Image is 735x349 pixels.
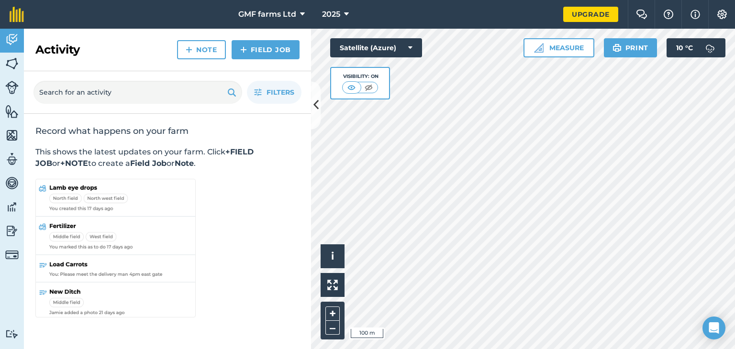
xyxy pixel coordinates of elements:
img: A question mark icon [663,10,674,19]
span: Filters [267,87,294,98]
img: Ruler icon [534,43,544,53]
img: svg+xml;base64,PD94bWwgdmVyc2lvbj0iMS4wIiBlbmNvZGluZz0idXRmLTgiPz4KPCEtLSBHZW5lcmF0b3I6IEFkb2JlIE... [5,81,19,94]
h2: Activity [35,42,80,57]
img: svg+xml;base64,PD94bWwgdmVyc2lvbj0iMS4wIiBlbmNvZGluZz0idXRmLTgiPz4KPCEtLSBHZW5lcmF0b3I6IEFkb2JlIE... [5,329,19,338]
button: Filters [247,81,301,104]
span: i [331,250,334,262]
strong: Field Job [130,159,167,168]
img: svg+xml;base64,PD94bWwgdmVyc2lvbj0iMS4wIiBlbmNvZGluZz0idXRmLTgiPz4KPCEtLSBHZW5lcmF0b3I6IEFkb2JlIE... [5,224,19,238]
a: Field Job [232,40,300,59]
img: svg+xml;base64,PHN2ZyB4bWxucz0iaHR0cDovL3d3dy53My5vcmcvMjAwMC9zdmciIHdpZHRoPSIxNCIgaGVpZ2h0PSIyNC... [186,44,192,55]
a: Note [177,40,226,59]
img: svg+xml;base64,PHN2ZyB4bWxucz0iaHR0cDovL3d3dy53My5vcmcvMjAwMC9zdmciIHdpZHRoPSIxNCIgaGVpZ2h0PSIyNC... [240,44,247,55]
button: i [321,244,345,268]
button: Measure [523,38,594,57]
img: svg+xml;base64,PHN2ZyB4bWxucz0iaHR0cDovL3d3dy53My5vcmcvMjAwMC9zdmciIHdpZHRoPSIxNyIgaGVpZ2h0PSIxNy... [690,9,700,20]
img: svg+xml;base64,PD94bWwgdmVyc2lvbj0iMS4wIiBlbmNvZGluZz0idXRmLTgiPz4KPCEtLSBHZW5lcmF0b3I6IEFkb2JlIE... [5,176,19,190]
img: svg+xml;base64,PD94bWwgdmVyc2lvbj0iMS4wIiBlbmNvZGluZz0idXRmLTgiPz4KPCEtLSBHZW5lcmF0b3I6IEFkb2JlIE... [5,33,19,47]
strong: Note [175,159,194,168]
input: Search for an activity [33,81,242,104]
img: svg+xml;base64,PD94bWwgdmVyc2lvbj0iMS4wIiBlbmNvZGluZz0idXRmLTgiPz4KPCEtLSBHZW5lcmF0b3I6IEFkb2JlIE... [5,200,19,214]
span: 2025 [322,9,340,20]
span: 10 ° C [676,38,693,57]
div: Visibility: On [342,73,379,80]
img: svg+xml;base64,PHN2ZyB4bWxucz0iaHR0cDovL3d3dy53My5vcmcvMjAwMC9zdmciIHdpZHRoPSI1NiIgaGVpZ2h0PSI2MC... [5,104,19,119]
img: fieldmargin Logo [10,7,24,22]
img: Four arrows, one pointing top left, one top right, one bottom right and the last bottom left [327,280,338,290]
button: + [325,306,340,321]
img: svg+xml;base64,PHN2ZyB4bWxucz0iaHR0cDovL3d3dy53My5vcmcvMjAwMC9zdmciIHdpZHRoPSI1MCIgaGVpZ2h0PSI0MC... [363,83,375,92]
img: A cog icon [716,10,728,19]
img: Two speech bubbles overlapping with the left bubble in the forefront [636,10,647,19]
img: svg+xml;base64,PHN2ZyB4bWxucz0iaHR0cDovL3d3dy53My5vcmcvMjAwMC9zdmciIHdpZHRoPSIxOSIgaGVpZ2h0PSIyNC... [227,87,236,98]
img: svg+xml;base64,PD94bWwgdmVyc2lvbj0iMS4wIiBlbmNvZGluZz0idXRmLTgiPz4KPCEtLSBHZW5lcmF0b3I6IEFkb2JlIE... [5,248,19,262]
button: Satellite (Azure) [330,38,422,57]
h2: Record what happens on your farm [35,125,300,137]
img: svg+xml;base64,PHN2ZyB4bWxucz0iaHR0cDovL3d3dy53My5vcmcvMjAwMC9zdmciIHdpZHRoPSI1NiIgaGVpZ2h0PSI2MC... [5,56,19,71]
div: Open Intercom Messenger [702,316,725,339]
a: Upgrade [563,7,618,22]
img: svg+xml;base64,PD94bWwgdmVyc2lvbj0iMS4wIiBlbmNvZGluZz0idXRmLTgiPz4KPCEtLSBHZW5lcmF0b3I6IEFkb2JlIE... [5,152,19,166]
img: svg+xml;base64,PHN2ZyB4bWxucz0iaHR0cDovL3d3dy53My5vcmcvMjAwMC9zdmciIHdpZHRoPSI1MCIgaGVpZ2h0PSI0MC... [345,83,357,92]
img: svg+xml;base64,PHN2ZyB4bWxucz0iaHR0cDovL3d3dy53My5vcmcvMjAwMC9zdmciIHdpZHRoPSIxOSIgaGVpZ2h0PSIyNC... [612,42,622,54]
strong: +NOTE [60,159,88,168]
p: This shows the latest updates on your farm. Click or to create a or . [35,146,300,169]
button: – [325,321,340,335]
span: GMF farms Ltd [238,9,296,20]
button: Print [604,38,657,57]
button: 10 °C [667,38,725,57]
img: svg+xml;base64,PD94bWwgdmVyc2lvbj0iMS4wIiBlbmNvZGluZz0idXRmLTgiPz4KPCEtLSBHZW5lcmF0b3I6IEFkb2JlIE... [701,38,720,57]
img: svg+xml;base64,PHN2ZyB4bWxucz0iaHR0cDovL3d3dy53My5vcmcvMjAwMC9zdmciIHdpZHRoPSI1NiIgaGVpZ2h0PSI2MC... [5,128,19,142]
